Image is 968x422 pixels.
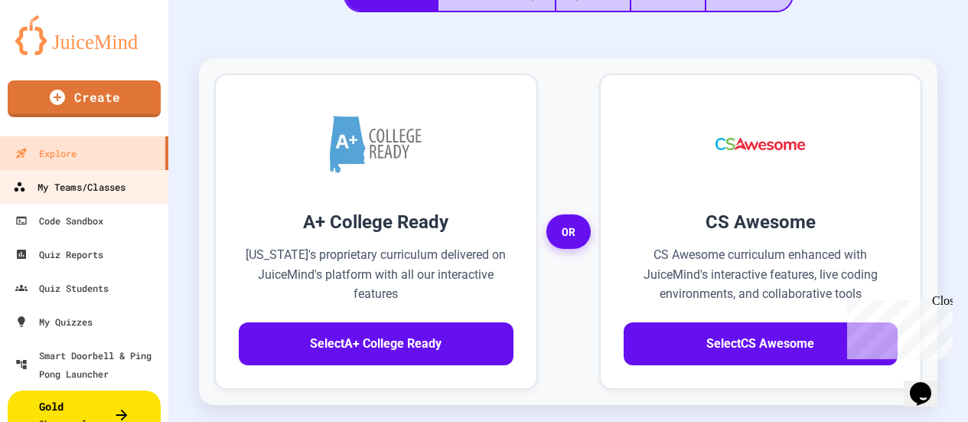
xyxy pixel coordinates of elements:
[700,98,820,190] img: CS Awesome
[15,211,103,230] div: Code Sandbox
[624,208,898,236] h3: CS Awesome
[624,245,898,304] p: CS Awesome curriculum enhanced with JuiceMind's interactive features, live coding environments, a...
[15,346,162,383] div: Smart Doorbell & Ping Pong Launcher
[6,6,106,97] div: Chat with us now!Close
[239,245,513,304] p: [US_STATE]'s proprietary curriculum delivered on JuiceMind's platform with all our interactive fe...
[8,80,161,117] a: Create
[546,214,591,250] span: OR
[330,116,422,173] img: A+ College Ready
[904,361,953,407] iframe: chat widget
[239,322,513,365] button: SelectA+ College Ready
[15,144,77,162] div: Explore
[15,245,103,263] div: Quiz Reports
[15,279,109,297] div: Quiz Students
[13,178,125,197] div: My Teams/Classes
[841,294,953,359] iframe: chat widget
[239,208,513,236] h3: A+ College Ready
[624,322,898,365] button: SelectCS Awesome
[15,15,153,55] img: logo-orange.svg
[15,312,93,331] div: My Quizzes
